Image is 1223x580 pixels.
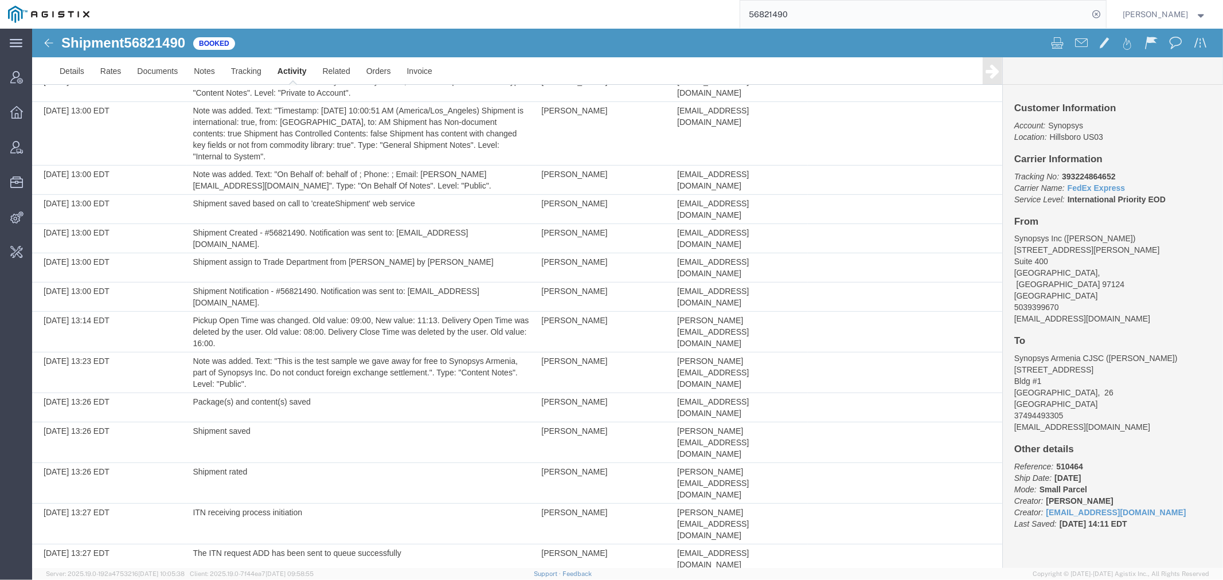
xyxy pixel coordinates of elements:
i: Service Level: [982,166,1033,175]
span: Client: 2025.19.0-7f44ea7 [190,570,314,577]
a: Invoice [367,29,408,56]
i: Creator: [982,468,1011,477]
a: Rates [60,29,97,56]
i: Location: [982,104,1015,113]
td: [PERSON_NAME] [503,254,639,283]
img: logo [8,6,89,23]
iframe: FS Legacy Container [32,29,1223,568]
span: [EMAIL_ADDRESS][DOMAIN_NAME] [645,170,717,191]
button: [PERSON_NAME] [1123,7,1208,21]
span: [DATE] 10:05:38 [138,570,185,577]
td: [PERSON_NAME] [503,44,639,73]
td: [PERSON_NAME] [503,434,639,475]
td: [PERSON_NAME] [503,195,639,225]
td: [PERSON_NAME] [503,394,639,434]
a: Notes [154,29,191,56]
td: [PERSON_NAME] [503,166,639,195]
h4: Other details [982,416,1179,426]
address: Synopsys Inc ([PERSON_NAME]) [STREET_ADDRESS][PERSON_NAME] Suite 400 [GEOGRAPHIC_DATA], [GEOGRAPH... [982,204,1179,296]
span: Copyright © [DATE]-[DATE] Agistix Inc., All Rights Reserved [1033,569,1209,579]
i: Ship Date: [982,445,1019,454]
span: [EMAIL_ADDRESS][DOMAIN_NAME] [645,77,717,98]
td: [PERSON_NAME] [503,225,639,254]
td: Shipment saved based on call to 'createShipment' web service [155,166,503,195]
a: Activity [237,29,283,56]
td: [PERSON_NAME] [503,73,639,137]
td: [PERSON_NAME] [503,475,639,516]
td: [PERSON_NAME] [503,137,639,166]
td: Note was added. Text: "Product <Bullseye to bullseye cable, 200mm> requires review.". Type: "Cont... [155,44,503,73]
td: Shipment assign to Trade Department from [PERSON_NAME] by [PERSON_NAME] [155,225,503,254]
span: [EMAIL_ADDRESS][DOMAIN_NAME] [645,141,717,162]
i: Reference: [982,433,1021,442]
b: [DATE] [1022,445,1049,454]
b: 393224864652 [1030,143,1083,152]
td: The ITN request ADD has been sent to queue successfully [155,516,503,545]
span: Synopsys [1016,92,1051,101]
i: Creator: [982,479,1011,488]
span: [PERSON_NAME][EMAIL_ADDRESS][DOMAIN_NAME] [645,398,717,430]
address: Synopsys Armenia CJSC ([PERSON_NAME]) [STREET_ADDRESS] Bldg #1 [GEOGRAPHIC_DATA], 26 37494493305 ... [982,324,1179,404]
span: [EMAIL_ADDRESS][DOMAIN_NAME] [645,369,717,389]
i: Last Saved: [982,491,1025,500]
a: Related [283,29,326,56]
span: [DATE] 14:11 EDT [1027,491,1095,500]
p: Hillsboro US03 [982,91,1179,114]
td: ITN receiving process initiation [155,475,503,516]
i: Mode: [982,456,1005,465]
td: Package(s) and content(s) saved [155,365,503,394]
h4: To [982,307,1179,318]
td: [PERSON_NAME] [503,516,639,545]
td: Note was added. Text: "This is the test sample we gave away for free to Synopsys Armenia, part of... [155,324,503,365]
span: [DATE] 09:58:55 [265,570,314,577]
td: [PERSON_NAME] [503,324,639,365]
span: [EMAIL_ADDRESS][DOMAIN_NAME] [645,520,717,540]
h4: Carrier Information [982,126,1179,136]
span: [PERSON_NAME][EMAIL_ADDRESS][DOMAIN_NAME] [645,287,717,319]
span: Carrie Virgilio [1123,8,1189,21]
td: Note was added. Text: "Timestamp: [DATE] 10:00:51 AM (America/Los_Angeles) Shipment is internatio... [155,73,503,137]
span: Server: 2025.19.0-192a4753216 [46,570,185,577]
a: Documents [97,29,154,56]
b: Small Parcel [1007,456,1055,465]
b: International Priority EOD [1036,166,1134,175]
i: Tracking No: [982,143,1027,152]
h4: From [982,188,1179,199]
span: [PERSON_NAME][EMAIL_ADDRESS][DOMAIN_NAME] [645,479,717,511]
h4: Customer Information [982,75,1179,85]
a: FedEx Express [1036,155,1093,164]
a: [EMAIL_ADDRESS][DOMAIN_NAME] [1014,479,1154,488]
a: Feedback [562,570,592,577]
td: [PERSON_NAME] [503,283,639,324]
span: [EMAIL_ADDRESS][DOMAIN_NAME] [645,229,717,249]
span: [PERSON_NAME][EMAIL_ADDRESS][DOMAIN_NAME] [645,328,717,360]
span: [EMAIL_ADDRESS][DOMAIN_NAME] [645,258,717,279]
td: Shipment rated [155,434,503,475]
b: [PERSON_NAME] [1014,468,1081,477]
b: 510464 [1024,433,1051,442]
td: Shipment Created - #56821490. Notification was sent to: [EMAIL_ADDRESS][DOMAIN_NAME]. [155,195,503,225]
td: Shipment Notification - #56821490. Notification was sent to: [EMAIL_ADDRESS][DOMAIN_NAME]. [155,254,503,283]
a: Tracking [191,29,237,56]
span: [GEOGRAPHIC_DATA] [982,371,1066,380]
input: Search for shipment number, reference number [740,1,1089,28]
a: Orders [326,29,367,56]
span: [GEOGRAPHIC_DATA] [982,262,1066,272]
td: Note was added. Text: "On Behalf of: behalf of ; Phone: ; Email: [PERSON_NAME][EMAIL_ADDRESS][DOM... [155,137,503,166]
i: Carrier Name: [982,155,1033,164]
td: [PERSON_NAME] [503,365,639,394]
span: [EMAIL_ADDRESS][DOMAIN_NAME] [645,199,717,220]
i: Account: [982,92,1013,101]
span: [PERSON_NAME][EMAIL_ADDRESS][DOMAIN_NAME] [645,438,717,471]
td: Pickup Open Time was changed. Old value: 09:00, New value: 11:13. Delivery Open Time was deleted ... [155,283,503,324]
td: Shipment saved [155,394,503,434]
a: Support [534,570,562,577]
